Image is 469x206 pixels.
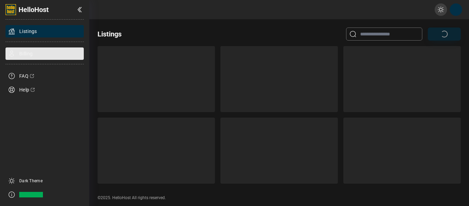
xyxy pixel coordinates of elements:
[19,178,43,184] a: Dark Theme
[19,189,43,200] span: v0.7.1-11
[5,70,84,82] a: FAQ
[89,195,469,206] div: ©2025. HelloHost All rights reserved.
[19,73,28,79] span: FAQ
[19,5,49,14] span: HelloHost
[5,4,16,15] img: logo-full.png
[19,28,37,35] span: Listings
[19,50,33,57] span: Billing
[98,29,122,39] h2: Listings
[19,86,29,93] span: Help
[5,84,84,96] a: Help
[5,4,49,15] a: HelloHost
